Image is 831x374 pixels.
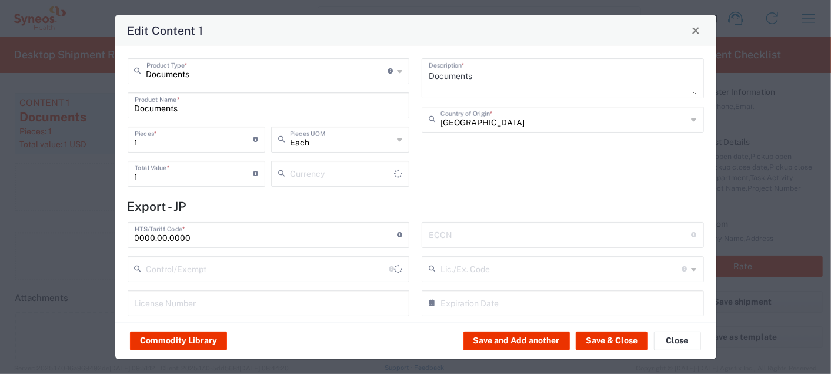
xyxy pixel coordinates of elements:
[127,22,203,39] h4: Edit Content 1
[128,199,704,214] h4: Export - JP
[576,332,648,350] button: Save & Close
[688,22,704,39] button: Close
[463,332,570,350] button: Save and Add another
[654,332,701,350] button: Close
[130,332,227,350] button: Commodity Library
